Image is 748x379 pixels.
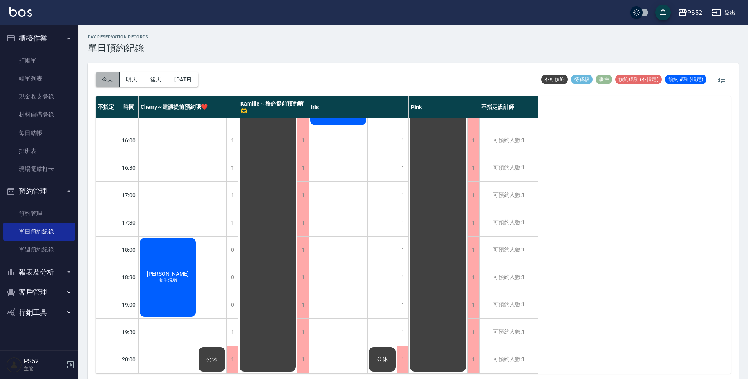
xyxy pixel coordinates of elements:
a: 預約管理 [3,205,75,223]
img: Logo [9,7,32,17]
div: 可預約人數:1 [479,237,538,264]
div: 1 [397,346,408,373]
div: 1 [297,346,309,373]
span: 待審核 [571,76,593,83]
div: 19:30 [119,318,139,346]
div: 可預約人數:1 [479,264,538,291]
div: 可預約人數:1 [479,291,538,318]
h2: day Reservation records [88,34,148,40]
h3: 單日預約紀錄 [88,43,148,54]
div: 1 [226,182,238,209]
div: 1 [467,319,479,346]
div: 時間 [119,96,139,118]
span: 事件 [596,76,612,83]
button: 今天 [96,72,120,87]
span: 預約成功 (指定) [665,76,706,83]
div: 1 [397,209,408,236]
a: 現金收支登錄 [3,88,75,106]
div: 1 [297,291,309,318]
button: 後天 [144,72,168,87]
p: 主管 [24,365,64,372]
div: 19:00 [119,291,139,318]
button: 預約管理 [3,181,75,201]
span: 公休 [205,356,219,363]
button: 報表及分析 [3,262,75,282]
span: 預約成功 (不指定) [615,76,662,83]
div: 0 [226,291,238,318]
div: 0 [226,264,238,291]
div: 18:00 [119,236,139,264]
div: 1 [297,237,309,264]
div: 1 [467,154,479,181]
button: 櫃檯作業 [3,28,75,48]
div: 20:00 [119,346,139,373]
div: 1 [467,264,479,291]
div: 可預約人數:1 [479,346,538,373]
div: 可預約人數:1 [479,182,538,209]
div: 1 [467,237,479,264]
div: 1 [397,264,408,291]
div: 1 [226,127,238,154]
div: 1 [467,182,479,209]
span: 公休 [375,356,389,363]
button: [DATE] [168,72,198,87]
div: 18:30 [119,264,139,291]
span: [PERSON_NAME] [145,271,190,277]
div: 1 [467,127,479,154]
div: 1 [397,154,408,181]
div: Pink [409,96,479,118]
img: Person [6,357,22,373]
button: 明天 [120,72,144,87]
div: Cherry～建議提前預約哦❤️ [139,96,238,118]
div: 1 [467,346,479,373]
div: 0 [226,237,238,264]
button: PS52 [675,5,705,21]
div: 1 [467,209,479,236]
div: 17:00 [119,181,139,209]
button: 客戶管理 [3,282,75,302]
div: Kamille～務必提前預約唷🫶 [238,96,309,118]
div: 1 [397,182,408,209]
div: 16:30 [119,154,139,181]
div: 1 [226,346,238,373]
span: 女生洗剪 [157,277,179,284]
a: 打帳單 [3,52,75,70]
div: 1 [226,154,238,181]
a: 每日結帳 [3,124,75,142]
div: 1 [397,291,408,318]
div: 1 [226,209,238,236]
div: Iris [309,96,409,118]
div: 17:30 [119,209,139,236]
div: 1 [226,319,238,346]
div: 可預約人數:1 [479,209,538,236]
span: 不可預約 [541,76,568,83]
div: 1 [297,319,309,346]
div: 可預約人數:1 [479,319,538,346]
button: 登出 [708,5,739,20]
h5: PS52 [24,357,64,365]
div: 1 [397,127,408,154]
div: 可預約人數:1 [479,154,538,181]
div: PS52 [687,8,702,18]
a: 單週預約紀錄 [3,241,75,259]
div: 不指定設計師 [479,96,538,118]
div: 1 [397,319,408,346]
div: 1 [297,264,309,291]
div: 16:00 [119,127,139,154]
a: 帳單列表 [3,70,75,88]
div: 1 [397,237,408,264]
a: 現場電腦打卡 [3,160,75,178]
div: 1 [297,209,309,236]
div: 1 [467,291,479,318]
button: save [655,5,671,20]
a: 材料自購登錄 [3,106,75,124]
div: 1 [297,182,309,209]
div: 不指定 [96,96,119,118]
div: 可預約人數:1 [479,127,538,154]
div: 1 [297,127,309,154]
button: 行銷工具 [3,302,75,323]
div: 1 [297,154,309,181]
a: 排班表 [3,142,75,160]
a: 單日預約紀錄 [3,223,75,241]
